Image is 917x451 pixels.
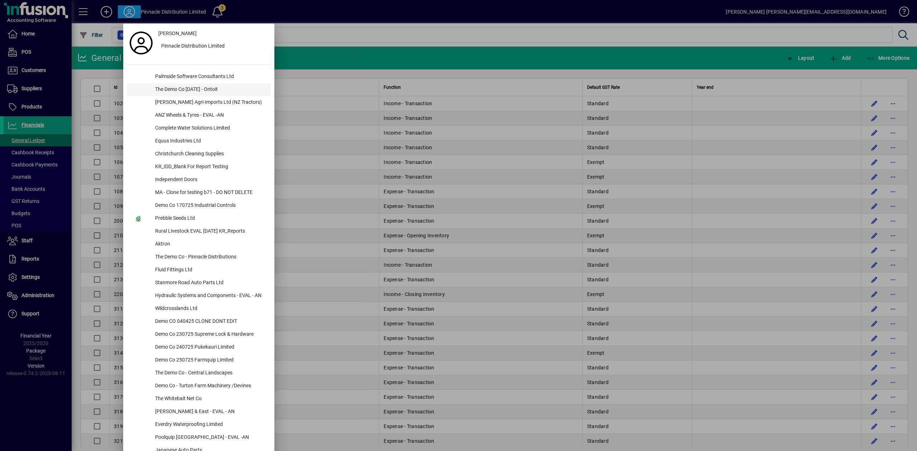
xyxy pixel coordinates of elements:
div: Rural Livestock EVAL [DATE] KR_Reports [149,225,271,238]
button: Demo Co 250725 Farmquip Limited [127,354,271,367]
a: Profile [127,37,155,49]
button: Christchurch Cleaning Supplies [127,148,271,161]
button: Prebble Seeds Ltd [127,212,271,225]
div: Demo Co 170725 Industrial Controls [149,199,271,212]
div: Demo Co 230725 Supreme Lock & Hardware [149,328,271,341]
div: Aktron [149,238,271,251]
div: The Demo Co [DATE] - Ontoit [149,83,271,96]
div: [PERSON_NAME] Agri-Imports Ltd (NZ Tractors) [149,96,271,109]
button: MA - Clone for testing b71 - DO NOT DELETE [127,186,271,199]
button: KR_IDD_Blank For Report Testing [127,161,271,174]
button: Demo Co - Turton Farm Machinery /Devines [127,380,271,393]
div: Prebble Seeds Ltd [149,212,271,225]
button: Hydraulic Systems and Components - EVAL - AN [127,290,271,302]
div: The Demo Co - Pinnacle Distributions [149,251,271,264]
div: Demo Co 240725 Pukekauri Limited [149,341,271,354]
button: The Demo Co - Central Landscapes [127,367,271,380]
button: [PERSON_NAME] Agri-Imports Ltd (NZ Tractors) [127,96,271,109]
button: Rural Livestock EVAL [DATE] KR_Reports [127,225,271,238]
div: Complete Water Solutions Limited [149,122,271,135]
div: Independent Doors [149,174,271,186]
div: KR_IDD_Blank For Report Testing [149,161,271,174]
div: Palmside Software Consultants Ltd [149,71,271,83]
div: Equus Industries Ltd [149,135,271,148]
button: The Demo Co [DATE] - Ontoit [127,83,271,96]
div: MA - Clone for testing b71 - DO NOT DELETE [149,186,271,199]
div: Fluid Fittings Ltd [149,264,271,277]
button: ANZ Wheels & Tyres - EVAL -AN [127,109,271,122]
button: Pinnacle Distribution Limited [155,40,271,53]
button: Fluid Fittings Ltd [127,264,271,277]
button: Equus Industries Ltd [127,135,271,148]
button: The Demo Co - Pinnacle Distributions [127,251,271,264]
button: Demo Co 170725 Industrial Controls [127,199,271,212]
div: Hydraulic Systems and Components - EVAL - AN [149,290,271,302]
button: Independent Doors [127,174,271,186]
div: Everdry Waterproofing Limited [149,418,271,431]
button: Aktron [127,238,271,251]
button: Complete Water Solutions Limited [127,122,271,135]
div: Demo Co - Turton Farm Machinery /Devines [149,380,271,393]
div: Demo Co 250725 Farmquip Limited [149,354,271,367]
button: Wildcrosslands Ltd [127,302,271,315]
button: Stanmore Road Auto Parts Ltd [127,277,271,290]
button: Demo CO 040425 CLONE DONT EDIT [127,315,271,328]
button: Demo Co 230725 Supreme Lock & Hardware [127,328,271,341]
div: The Demo Co - Central Landscapes [149,367,271,380]
button: The Whitebait Net Co [127,393,271,406]
div: Christchurch Cleaning Supplies [149,148,271,161]
div: Wildcrosslands Ltd [149,302,271,315]
div: [PERSON_NAME] & East - EVAL - AN [149,406,271,418]
div: Poolquip [GEOGRAPHIC_DATA] - EVAL -AN [149,431,271,444]
div: Demo CO 040425 CLONE DONT EDIT [149,315,271,328]
button: Palmside Software Consultants Ltd [127,71,271,83]
div: ANZ Wheels & Tyres - EVAL -AN [149,109,271,122]
div: Stanmore Road Auto Parts Ltd [149,277,271,290]
a: [PERSON_NAME] [155,27,271,40]
button: [PERSON_NAME] & East - EVAL - AN [127,406,271,418]
span: [PERSON_NAME] [158,30,197,37]
button: Demo Co 240725 Pukekauri Limited [127,341,271,354]
div: The Whitebait Net Co [149,393,271,406]
button: Poolquip [GEOGRAPHIC_DATA] - EVAL -AN [127,431,271,444]
button: Everdry Waterproofing Limited [127,418,271,431]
